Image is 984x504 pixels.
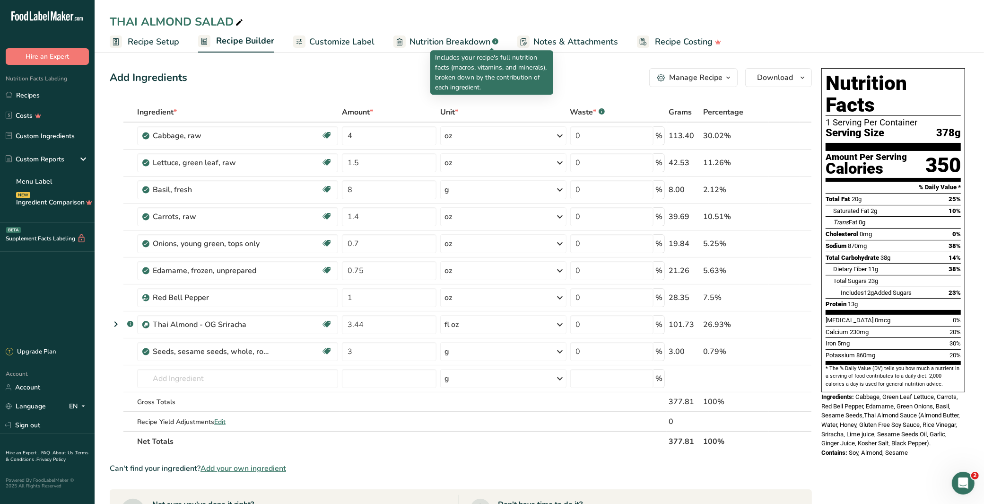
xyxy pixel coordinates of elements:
span: Amount [342,106,373,118]
a: Recipe Setup [110,31,179,53]
div: Red Bell Pepper [153,292,271,303]
span: 30% [949,340,961,347]
a: Language [6,398,46,415]
span: Fat [833,219,857,226]
div: NEW [16,192,30,198]
div: oz [444,292,452,303]
a: Nutrition Breakdown [393,31,498,53]
div: 10.51% [703,211,767,222]
span: 378g [936,127,961,139]
div: Lettuce, green leaf, raw [153,157,271,168]
a: Notes & Attachments [517,31,618,53]
th: 100% [701,431,769,451]
h1: Nutrition Facts [826,72,961,116]
div: Recipe Yield Adjustments [137,417,338,427]
span: Customize Label [309,35,374,48]
span: 13g [848,301,858,308]
div: 2.12% [703,184,767,195]
span: Iron [826,340,836,347]
span: 860mg [856,352,875,359]
a: Hire an Expert . [6,450,39,456]
p: Includes your recipe's full nutrition facts (macros, vitamins, and minerals), broken down by the ... [435,53,549,92]
span: Contains: [821,449,847,456]
span: 0% [952,230,961,238]
span: 23% [949,289,961,296]
div: Calories [826,162,907,176]
a: Terms & Conditions . [6,450,88,463]
span: Cholesterol [826,230,858,238]
div: fl oz [444,319,459,330]
span: Total Fat [826,195,850,203]
div: 0 [669,416,699,427]
div: 19.84 [669,238,699,249]
div: 11.26% [703,157,767,168]
span: 23g [868,277,878,284]
div: 1 Serving Per Container [826,118,961,127]
div: Cabbage, raw [153,130,271,141]
span: Unit [440,106,458,118]
span: 0% [953,317,961,324]
span: 2g [871,207,877,214]
a: Privacy Policy [36,456,66,463]
span: Edit [214,417,226,426]
div: g [444,373,449,384]
div: BETA [6,227,21,233]
div: 100% [703,396,767,407]
a: Recipe Builder [198,30,274,53]
span: 5mg [837,340,850,347]
div: 8.00 [669,184,699,195]
div: 5.63% [703,265,767,276]
span: Total Sugars [833,277,867,284]
div: Thai Almond - OG Sriracha [153,319,271,330]
span: Nutrition Breakdown [409,35,490,48]
div: Custom Reports [6,154,64,164]
button: Manage Recipe [649,68,738,87]
span: Soy, Almond, Sesame [849,449,908,456]
a: Customize Label [293,31,374,53]
div: 101.73 [669,319,699,330]
span: Ingredients: [821,393,854,400]
button: Hire an Expert [6,48,89,65]
div: Carrots, raw [153,211,271,222]
span: Includes Added Sugars [841,289,912,296]
input: Add Ingredient [137,369,338,388]
span: 0mcg [875,317,890,324]
span: 2 [971,472,979,479]
span: Sodium [826,242,846,249]
span: Notes & Attachments [533,35,618,48]
span: Potassium [826,352,855,359]
div: 3.00 [669,346,699,357]
span: 38% [949,242,961,249]
span: Protein [826,301,846,308]
th: Net Totals [135,431,667,451]
div: Manage Recipe [669,72,723,83]
div: oz [444,130,452,141]
span: 20% [949,328,961,336]
span: Recipe Costing [655,35,713,48]
a: About Us . [52,450,75,456]
button: Download [745,68,812,87]
div: g [444,346,449,357]
span: [MEDICAL_DATA] [826,317,873,324]
span: Serving Size [826,127,884,139]
div: Add Ingredients [110,70,187,86]
div: Basil, fresh [153,184,271,195]
div: 28.35 [669,292,699,303]
span: 14% [949,254,961,261]
span: Dietary Fiber [833,265,867,273]
div: oz [444,211,452,222]
a: Recipe Costing [637,31,722,53]
span: 25% [949,195,961,203]
div: Powered By FoodLabelMaker © 2025 All Rights Reserved [6,477,89,489]
span: 11g [868,265,878,273]
span: Calcium [826,328,848,336]
span: 38% [949,265,961,273]
span: Percentage [703,106,743,118]
div: Amount Per Serving [826,153,907,162]
span: Recipe Builder [216,35,274,47]
img: Sub Recipe [142,321,149,328]
span: Ingredient [137,106,177,118]
span: Download [757,72,793,83]
iframe: Intercom live chat [952,472,975,495]
div: 350 [925,153,961,178]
